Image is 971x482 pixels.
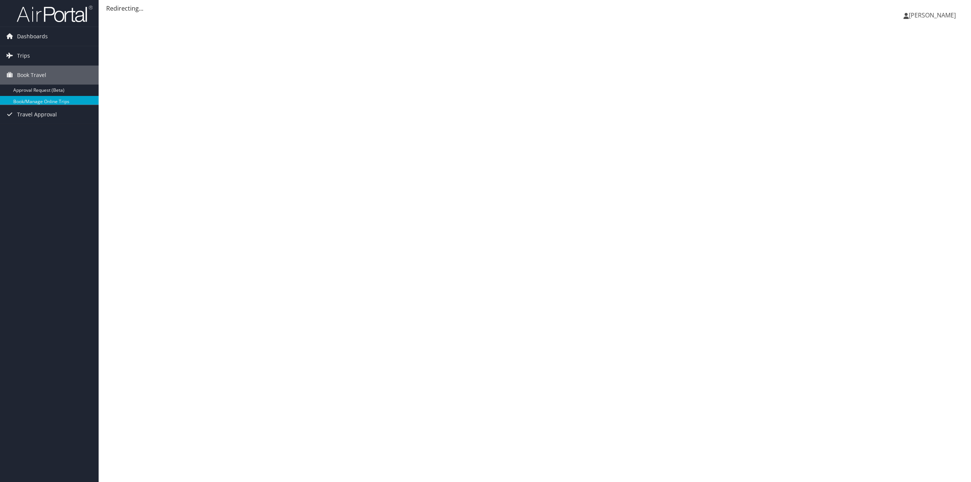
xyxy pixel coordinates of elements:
[17,66,46,85] span: Book Travel
[17,105,57,124] span: Travel Approval
[903,4,963,27] a: [PERSON_NAME]
[17,27,48,46] span: Dashboards
[909,11,956,19] span: [PERSON_NAME]
[106,4,963,13] div: Redirecting...
[17,5,93,23] img: airportal-logo.png
[17,46,30,65] span: Trips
